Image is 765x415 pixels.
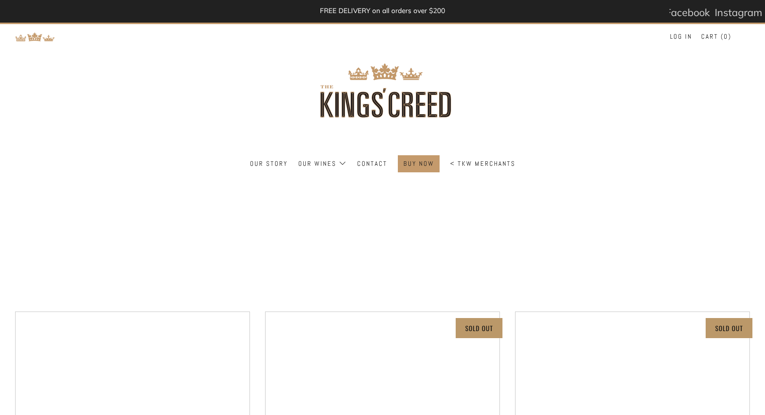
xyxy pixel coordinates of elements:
[292,24,473,155] img: three kings wine merchants
[465,322,493,335] p: Sold Out
[450,156,516,172] a: < TKW Merchants
[701,29,731,45] a: Cart (0)
[357,156,387,172] a: Contact
[15,31,55,41] a: Return to TKW Merchants
[298,156,347,172] a: Our Wines
[665,3,710,23] a: Facebook
[15,32,55,42] img: Return to TKW Merchants
[724,32,728,41] span: 0
[250,156,288,172] a: Our Story
[715,3,762,23] a: Instagram
[403,156,434,172] a: BUY NOW
[715,6,762,19] span: Instagram
[715,322,743,335] p: Sold Out
[665,6,710,19] span: Facebook
[670,29,692,45] a: Log in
